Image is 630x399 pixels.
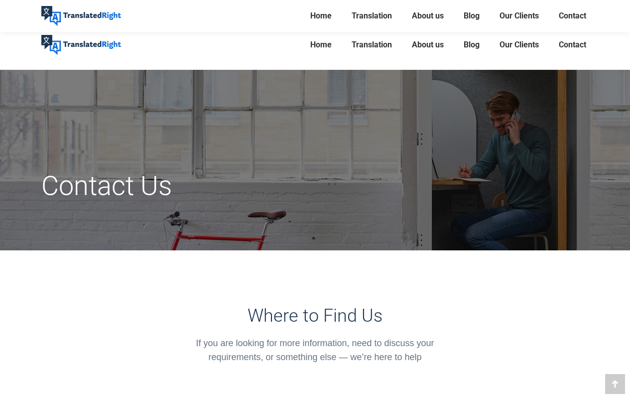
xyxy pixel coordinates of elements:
[41,6,121,26] img: Translated Right
[412,11,444,21] span: About us
[41,170,401,202] h1: Contact Us
[559,11,586,21] span: Contact
[409,9,447,23] a: About us
[182,305,448,326] h3: Where to Find Us
[41,35,121,55] img: Translated Right
[497,29,542,61] a: Our Clients
[412,40,444,50] span: About us
[349,9,395,23] a: Translation
[349,29,395,61] a: Translation
[556,29,589,61] a: Contact
[310,11,332,21] span: Home
[556,9,589,23] a: Contact
[352,40,392,50] span: Translation
[497,9,542,23] a: Our Clients
[461,9,483,23] a: Blog
[500,11,539,21] span: Our Clients
[182,336,448,364] div: If you are looking for more information, need to discuss your requirements, or something else — w...
[559,40,586,50] span: Contact
[409,29,447,61] a: About us
[464,11,480,21] span: Blog
[461,29,483,61] a: Blog
[352,11,392,21] span: Translation
[500,40,539,50] span: Our Clients
[310,40,332,50] span: Home
[307,29,335,61] a: Home
[307,9,335,23] a: Home
[464,40,480,50] span: Blog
